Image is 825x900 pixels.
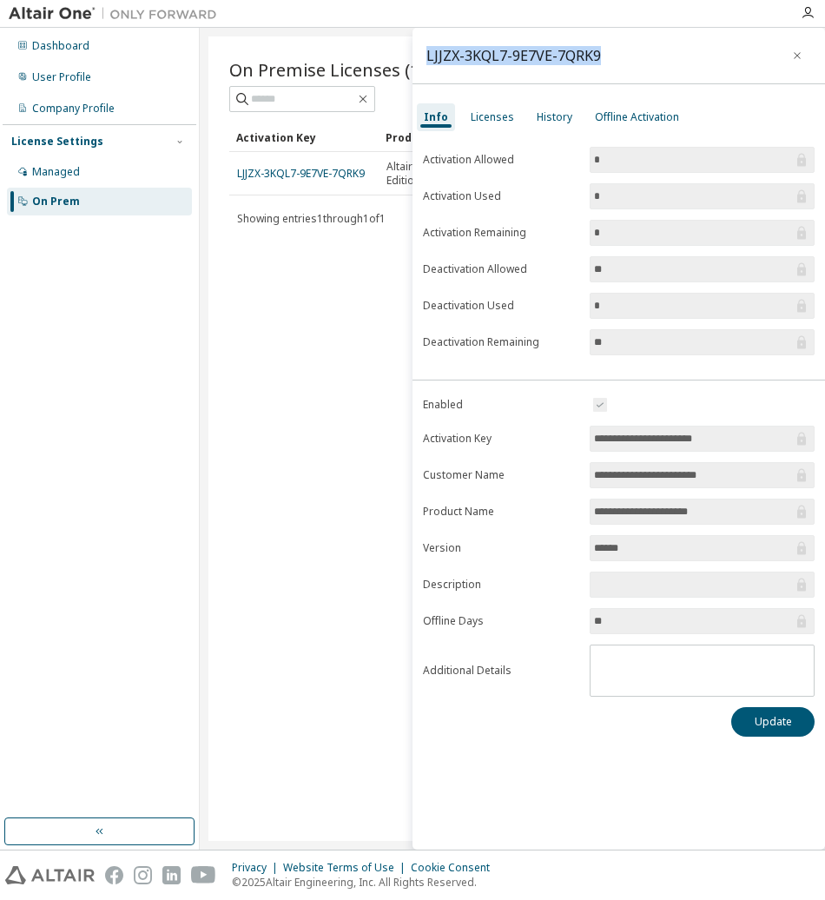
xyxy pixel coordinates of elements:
label: Activation Allowed [423,153,579,167]
div: Company Profile [32,102,115,116]
a: LJJZX-3KQL7-9E7VE-7QRK9 [237,166,365,181]
span: Showing entries 1 through 1 of 1 [237,211,386,226]
img: youtube.svg [191,866,216,884]
div: Info [424,110,448,124]
div: Activation Key [236,123,372,151]
div: Dashboard [32,39,89,53]
img: instagram.svg [134,866,152,884]
div: Privacy [232,861,283,875]
label: Deactivation Allowed [423,262,579,276]
div: Cookie Consent [411,861,500,875]
label: Product Name [423,505,579,519]
p: © 2025 Altair Engineering, Inc. All Rights Reserved. [232,875,500,890]
label: Activation Remaining [423,226,579,240]
div: License Settings [11,135,103,149]
div: Managed [32,165,80,179]
label: Activation Used [423,189,579,203]
div: On Prem [32,195,80,208]
label: Enabled [423,398,579,412]
div: LJJZX-3KQL7-9E7VE-7QRK9 [426,49,601,63]
button: Update [731,707,815,737]
label: Version [423,541,579,555]
img: linkedin.svg [162,866,181,884]
label: Additional Details [423,664,579,678]
label: Deactivation Remaining [423,335,579,349]
label: Description [423,578,579,592]
span: On Premise Licenses (1) [229,57,426,82]
div: Website Terms of Use [283,861,411,875]
img: altair_logo.svg [5,866,95,884]
label: Customer Name [423,468,579,482]
label: Activation Key [423,432,579,446]
label: Offline Days [423,614,579,628]
div: Product [386,123,459,151]
div: Licenses [471,110,514,124]
div: Offline Activation [595,110,679,124]
span: Altair Student Edition [386,160,458,188]
div: User Profile [32,70,91,84]
div: History [537,110,572,124]
img: facebook.svg [105,866,123,884]
img: Altair One [9,5,226,23]
label: Deactivation Used [423,299,579,313]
